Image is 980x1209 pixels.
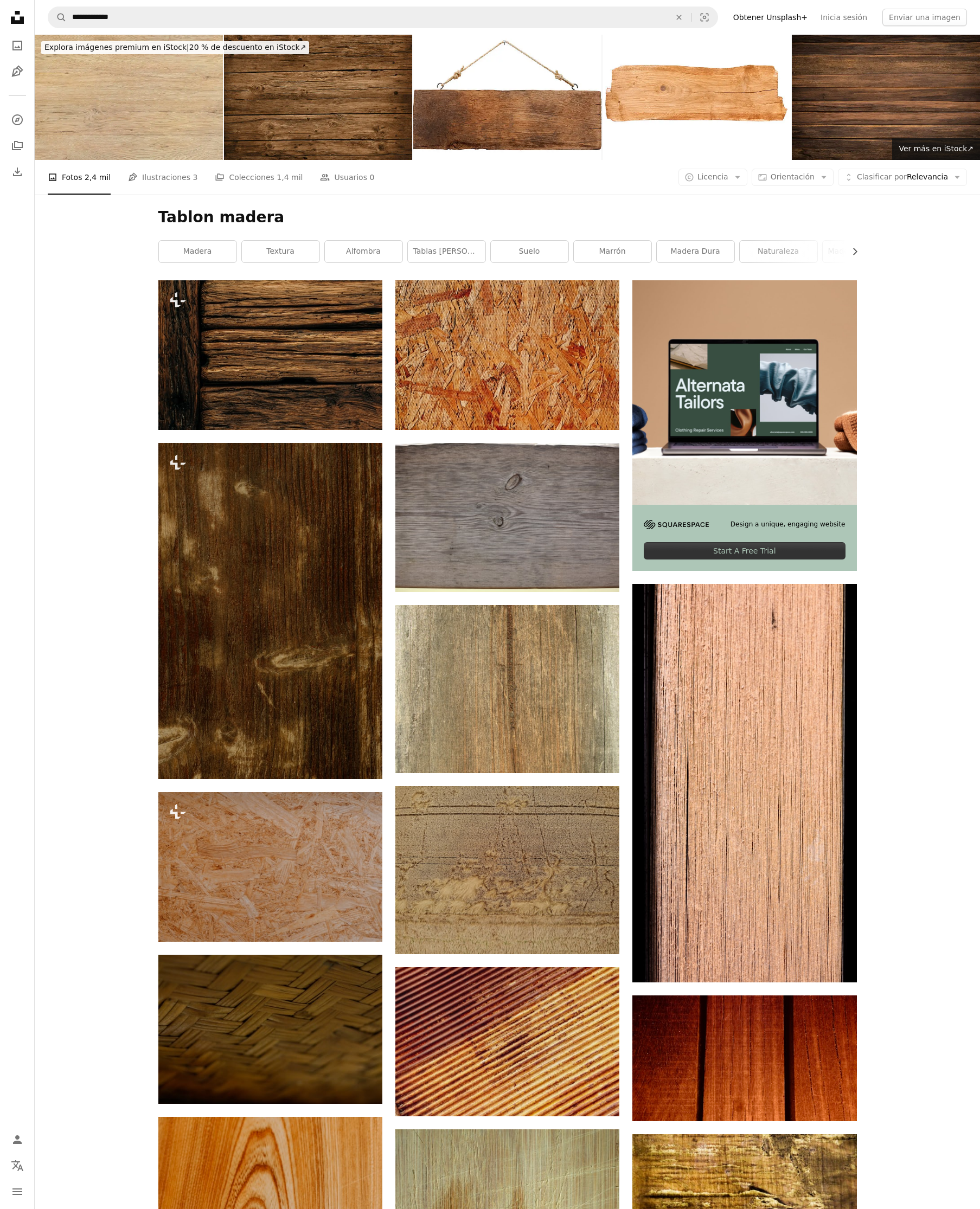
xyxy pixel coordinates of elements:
[491,241,568,262] a: suelo
[395,443,619,592] img: Un primer plano de una superficie de madera con nudos
[48,7,718,28] form: Encuentra imágenes en todo el sitio
[7,135,28,157] a: Colecciones
[882,9,967,26] button: Enviar una imagen
[48,7,67,28] button: Buscar en Unsplash
[899,144,973,153] span: Ver más en iStock ↗
[857,172,948,183] span: Relevancia
[44,43,189,52] span: Explora imágenes premium en iStock |
[325,241,402,262] a: Alfombra
[395,350,619,359] a: Superficie de madera marrón y negra
[7,109,28,131] a: Explorar
[395,684,619,693] a: Un primer plano de un trozo de madera
[7,161,28,183] a: Historial de descargas
[771,172,815,181] span: Orientación
[158,208,857,227] h1: Tablon madera
[7,35,28,56] a: Fotos
[395,1037,619,1046] a: Superficie marrón
[224,35,412,160] img: Textura de madera marrón vieja en estilo rústico
[731,520,846,529] span: Design a unique, engaging website
[691,7,718,28] button: Búsqueda visual
[7,61,28,82] a: Ilustraciones
[44,43,306,52] span: 20 % de descuento en iStock ↗
[574,241,651,262] a: marrón
[892,138,980,160] a: Ver más en iStock↗
[242,241,319,262] a: textura
[657,241,734,262] a: madera dura
[158,280,382,430] img: Un primer plano de una pared de madera con un reloj
[193,171,197,183] span: 3
[408,241,485,262] a: Tablas [PERSON_NAME]
[632,280,856,571] a: Design a unique, engaging websiteStart A Free Trial
[697,172,728,181] span: Licencia
[413,35,601,160] img: Vieja madera antigua signboard.
[158,862,382,872] a: Tablero de virutas orientadas, un tipo de madera contrachapada.
[752,169,834,186] button: Orientación
[632,1053,856,1063] a: Los tablones de madera muestran su veta en un primer plano.
[158,443,382,779] img: Un primer plano de una superficie de grano de madera
[158,955,382,1104] img: un montón de madera
[632,778,856,788] a: tablero de madera marrón con fondo blanco
[814,9,874,26] a: Inicia sesión
[158,350,382,360] a: Un primer plano de una pared de madera con un reloj
[823,241,900,262] a: madera contrachapada
[395,512,619,522] a: Un primer plano de una superficie de madera con nudos
[395,865,619,874] a: Arena marrón con valla metálica negra
[215,160,303,195] a: Colecciones 1,4 mil
[603,35,791,160] img: Old placa aislado
[7,1155,28,1176] button: Idioma
[35,35,223,160] img: Rough light wood background
[740,241,817,262] a: naturaleza
[395,786,619,954] img: Arena marrón con valla metálica negra
[7,1181,28,1202] button: Menú
[792,35,980,160] img: dark wooden background from old boards. wood texture with abstract pattern
[727,9,814,26] a: Obtener Unsplash+
[369,171,374,183] span: 0
[838,169,967,186] button: Clasificar porRelevancia
[395,605,619,773] img: Un primer plano de un trozo de madera
[158,1024,382,1034] a: un montón de madera
[128,160,197,195] a: Ilustraciones 3
[277,171,303,183] span: 1,4 mil
[644,542,845,560] div: Start A Free Trial
[845,241,857,262] button: desplazar lista a la derecha
[158,606,382,616] a: Un primer plano de una superficie de grano de madera
[644,520,709,529] img: file-1705255347840-230a6ab5bca9image
[320,160,374,195] a: Usuarios 0
[159,241,236,262] a: madera
[632,280,856,504] img: file-1707885205802-88dd96a21c72image
[395,967,619,1116] img: Superficie marrón
[632,995,856,1121] img: Los tablones de madera muestran su veta en un primer plano.
[7,1129,28,1150] a: Iniciar sesión / Registrarse
[395,280,619,429] img: Superficie de madera marrón y negra
[35,35,316,61] a: Explora imágenes premium en iStock|20 % de descuento en iStock↗
[857,172,907,181] span: Clasificar por
[667,7,691,28] button: Borrar
[678,169,747,186] button: Licencia
[158,792,382,941] img: Tablero de virutas orientadas, un tipo de madera contrachapada.
[632,584,856,982] img: tablero de madera marrón con fondo blanco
